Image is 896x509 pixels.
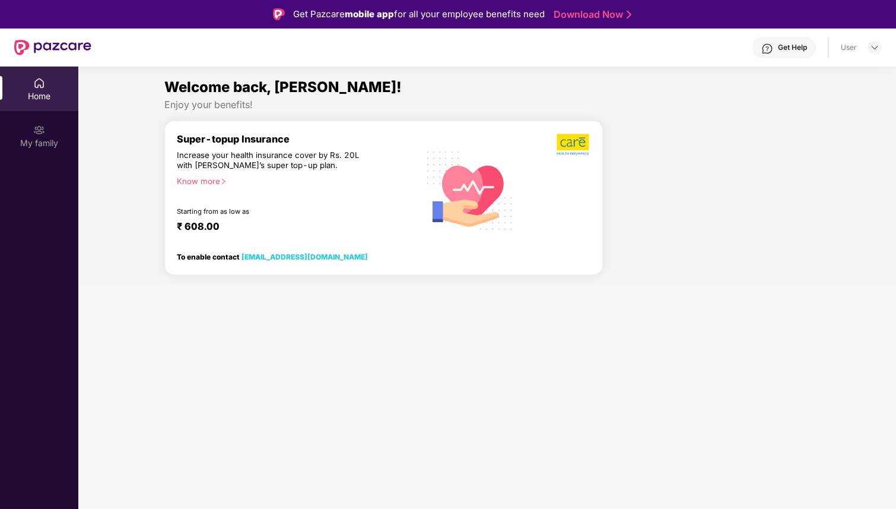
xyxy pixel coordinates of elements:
img: svg+xml;base64,PHN2ZyB3aWR0aD0iMjAiIGhlaWdodD0iMjAiIHZpZXdCb3g9IjAgMCAyMCAyMCIgZmlsbD0ibm9uZSIgeG... [33,124,45,136]
img: Logo [273,8,285,20]
img: svg+xml;base64,PHN2ZyBpZD0iSG9tZSIgeG1sbnM9Imh0dHA6Ly93d3cudzMub3JnLzIwMDAvc3ZnIiB3aWR0aD0iMjAiIG... [33,77,45,89]
div: ₹ 608.00 [177,220,406,235]
div: Increase your health insurance cover by Rs. 20L with [PERSON_NAME]’s super top-up plan. [177,150,367,171]
img: New Pazcare Logo [14,40,91,55]
img: svg+xml;base64,PHN2ZyB4bWxucz0iaHR0cDovL3d3dy53My5vcmcvMjAwMC9zdmciIHhtbG5zOnhsaW5rPSJodHRwOi8vd3... [418,137,522,242]
img: svg+xml;base64,PHN2ZyBpZD0iRHJvcGRvd24tMzJ4MzIiIHhtbG5zPSJodHRwOi8vd3d3LnczLm9yZy8yMDAwL3N2ZyIgd2... [870,43,879,52]
span: right [220,178,227,185]
div: Super-topup Insurance [177,133,418,145]
div: Get Help [778,43,807,52]
img: svg+xml;base64,PHN2ZyBpZD0iSGVscC0zMngzMiIgeG1sbnM9Imh0dHA6Ly93d3cudzMub3JnLzIwMDAvc3ZnIiB3aWR0aD... [761,43,773,55]
img: b5dec4f62d2307b9de63beb79f102df3.png [557,133,590,156]
div: Know more [177,176,411,185]
strong: mobile app [345,8,394,20]
div: Get Pazcare for all your employee benefits need [293,7,545,21]
div: Enjoy your benefits! [164,99,810,111]
img: Stroke [627,8,631,21]
div: To enable contact [177,252,368,261]
span: Welcome back, [PERSON_NAME]! [164,78,402,96]
a: Download Now [554,8,628,21]
div: Starting from as low as [177,207,368,216]
a: [EMAIL_ADDRESS][DOMAIN_NAME] [242,252,368,261]
div: User [841,43,857,52]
